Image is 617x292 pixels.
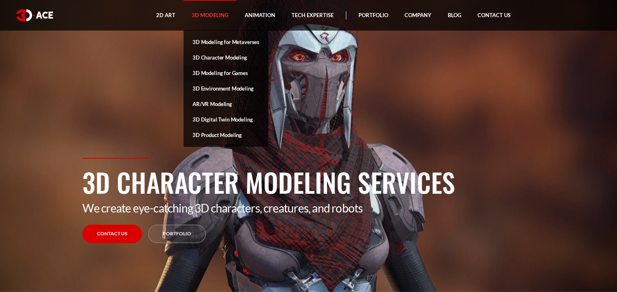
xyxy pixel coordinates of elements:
a: 3D Environment Modeling [184,81,268,96]
a: 3D Modeling for Games [184,65,268,81]
p: We create eye-catching 3D characters, creatures, and robots [82,201,535,215]
a: Portfolio [148,225,206,243]
a: Contact Us [82,225,142,243]
a: 3D Modeling for Metaverses [184,34,268,50]
a: 3D Digital Twin Modeling [184,112,268,127]
a: AR/VR Modeling [184,96,268,112]
img: logo white [16,9,53,21]
h1: 3D Character Modeling Services [82,163,535,201]
a: 3D Product Modeling [184,127,268,143]
a: 3D Character Modeling [184,50,268,65]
